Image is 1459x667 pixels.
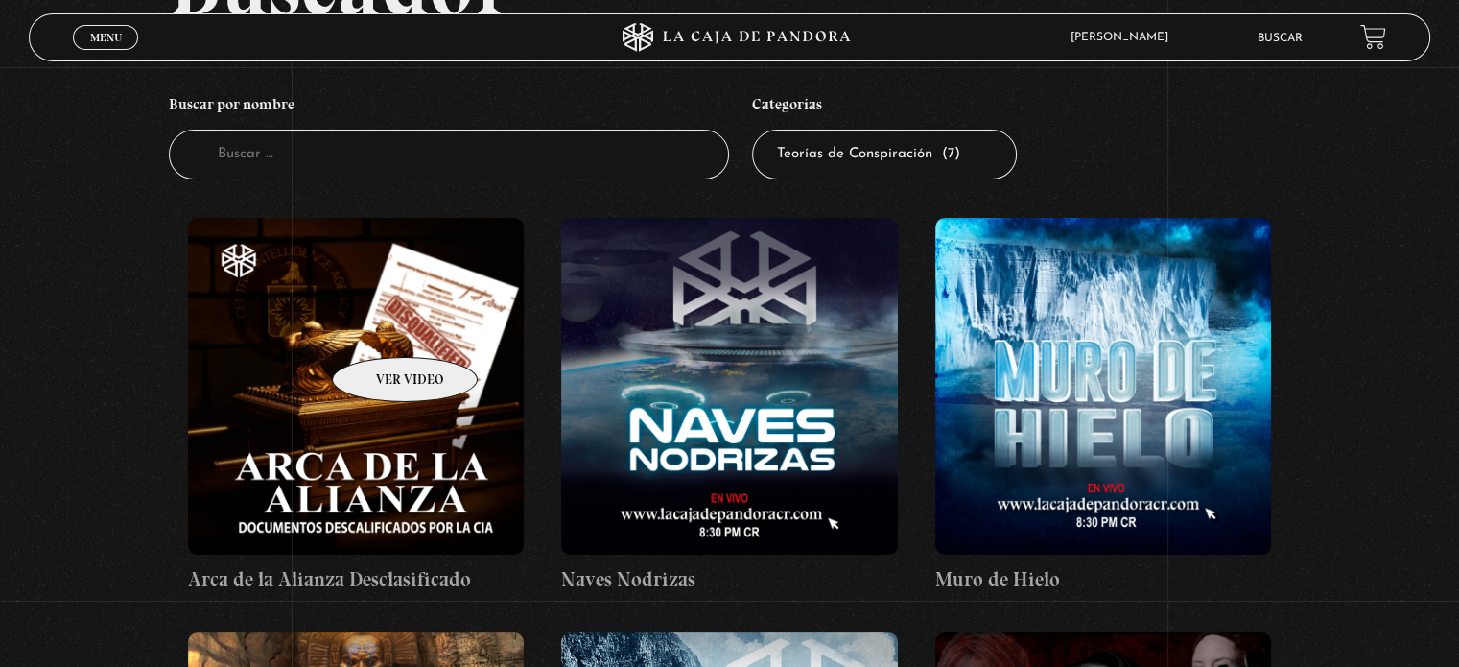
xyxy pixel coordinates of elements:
h4: Arca de la Alianza Desclasificado [188,564,524,595]
span: [PERSON_NAME] [1061,32,1188,43]
a: Arca de la Alianza Desclasificado [188,218,524,594]
h4: Muro de Hielo [935,564,1271,595]
a: Muro de Hielo [935,218,1271,594]
span: Cerrar [83,48,129,61]
a: Naves Nodrizas [561,218,897,594]
h4: Categorías [752,85,1017,130]
h4: Naves Nodrizas [561,564,897,595]
a: View your shopping cart [1360,24,1386,50]
span: Menu [90,32,122,43]
a: Buscar [1258,33,1303,44]
h4: Buscar por nombre [169,85,729,130]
